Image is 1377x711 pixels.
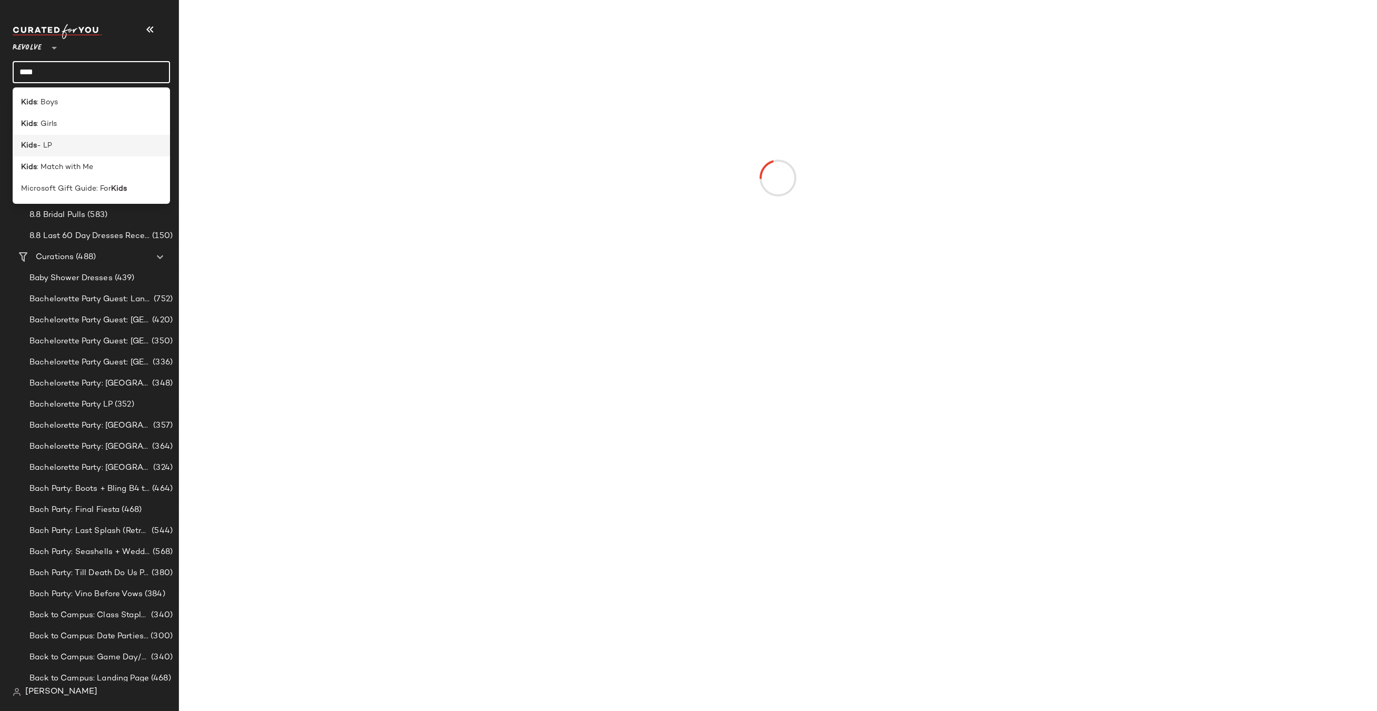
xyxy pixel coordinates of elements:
[13,688,21,696] img: svg%3e
[149,335,173,348] span: (350)
[150,483,173,495] span: (464)
[21,162,37,173] b: Kids
[29,462,151,474] span: Bachelorette Party: [GEOGRAPHIC_DATA]
[150,314,173,327] span: (420)
[29,272,113,284] span: Baby Shower Dresses
[29,525,149,537] span: Bach Party: Last Splash (Retro [GEOGRAPHIC_DATA])
[29,567,149,579] span: Bach Party: Till Death Do Us Party
[149,567,173,579] span: (380)
[37,118,57,130] span: : Girls
[151,420,173,432] span: (357)
[29,335,149,348] span: Bachelorette Party Guest: [GEOGRAPHIC_DATA]
[74,251,96,263] span: (488)
[21,183,111,194] span: Microsoft Gift Guide: For
[29,293,152,305] span: Bachelorette Party Guest: Landing Page
[29,546,151,558] span: Bach Party: Seashells + Wedding Bells
[29,588,143,600] span: Bach Party: Vino Before Vows
[29,504,119,516] span: Bach Party: Final Fiesta
[113,399,134,411] span: (352)
[148,630,173,643] span: (300)
[21,140,37,151] b: Kids
[111,183,127,194] b: Kids
[29,399,113,411] span: Bachelorette Party LP
[25,686,97,698] span: [PERSON_NAME]
[37,162,93,173] span: : Match with Me
[29,483,150,495] span: Bach Party: Boots + Bling B4 the Ring
[85,209,107,221] span: (583)
[29,230,150,242] span: 8.8 Last 60 Day Dresses Receipts Best-Sellers
[29,209,85,221] span: 8.8 Bridal Pulls
[152,293,173,305] span: (752)
[36,251,74,263] span: Curations
[29,673,149,685] span: Back to Campus: Landing Page
[149,651,173,664] span: (340)
[150,230,173,242] span: (150)
[37,140,52,151] span: - LP
[149,609,173,621] span: (340)
[29,314,150,327] span: Bachelorette Party Guest: [GEOGRAPHIC_DATA]
[29,357,151,369] span: Bachelorette Party Guest: [GEOGRAPHIC_DATA]
[151,357,173,369] span: (336)
[21,118,37,130] b: Kids
[29,609,149,621] span: Back to Campus: Class Staples
[150,441,173,453] span: (364)
[151,546,173,558] span: (568)
[149,525,173,537] span: (544)
[29,441,150,453] span: Bachelorette Party: [GEOGRAPHIC_DATA]
[13,24,102,39] img: cfy_white_logo.C9jOOHJF.svg
[149,673,171,685] span: (468)
[29,651,149,664] span: Back to Campus: Game Day/Tailgates
[29,630,148,643] span: Back to Campus: Date Parties & Semi Formals
[150,378,173,390] span: (348)
[29,420,151,432] span: Bachelorette Party: [GEOGRAPHIC_DATA]
[119,504,142,516] span: (468)
[113,272,135,284] span: (439)
[143,588,165,600] span: (384)
[29,378,150,390] span: Bachelorette Party: [GEOGRAPHIC_DATA]
[13,36,42,55] span: Revolve
[37,97,58,108] span: : Boys
[21,97,37,108] b: Kids
[151,462,173,474] span: (324)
